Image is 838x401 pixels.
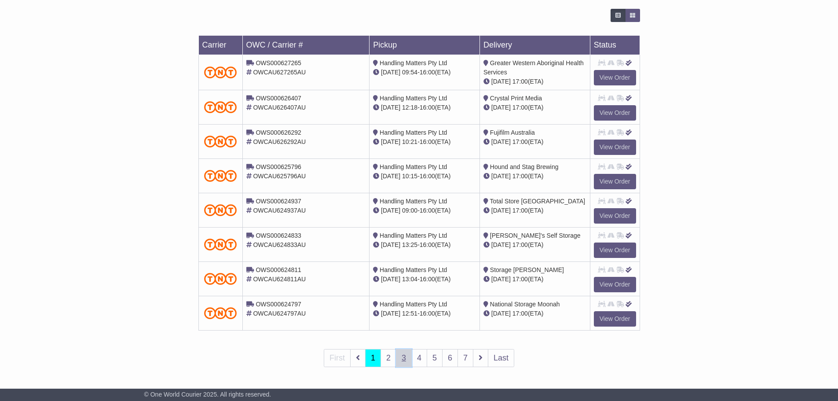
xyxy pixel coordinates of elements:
span: Handling Matters Pty Ltd [380,163,447,170]
a: View Order [594,208,636,224]
span: 12:18 [402,104,417,111]
td: OWC / Carrier # [242,36,370,55]
div: - (ETA) [373,68,476,77]
span: 17:00 [512,104,528,111]
div: - (ETA) [373,172,476,181]
a: 2 [381,349,396,367]
span: 13:25 [402,241,417,248]
div: (ETA) [483,137,586,147]
img: TNT_Domestic.png [204,170,237,182]
div: (ETA) [483,309,586,318]
span: [DATE] [491,310,511,317]
a: 4 [411,349,427,367]
span: OWCAU627265AU [253,69,306,76]
div: (ETA) [483,206,586,215]
a: 5 [427,349,443,367]
div: - (ETA) [373,137,476,147]
span: OWCAU626292AU [253,138,306,145]
td: Pickup [370,36,480,55]
span: Handling Matters Pty Ltd [380,95,447,102]
span: 09:54 [402,69,417,76]
span: [DATE] [491,207,511,214]
span: 09:00 [402,207,417,214]
a: Last [488,349,514,367]
span: OWS000624833 [256,232,301,239]
span: 10:21 [402,138,417,145]
a: View Order [594,70,636,85]
span: [DATE] [381,207,400,214]
img: TNT_Domestic.png [204,101,237,113]
a: View Order [594,174,636,189]
span: [DATE] [381,241,400,248]
span: Handling Matters Pty Ltd [380,232,447,239]
span: Total Store [GEOGRAPHIC_DATA] [490,198,586,205]
span: [DATE] [491,78,511,85]
a: 1 [365,349,381,367]
span: OWCAU626407AU [253,104,306,111]
span: [DATE] [491,241,511,248]
span: Crystal Print Media [490,95,542,102]
div: (ETA) [483,103,586,112]
span: [DATE] [381,69,400,76]
span: Greater Western Aboriginal Health Services [483,59,584,76]
span: OWCAU624811AU [253,276,306,283]
div: (ETA) [483,240,586,250]
span: 17:00 [512,241,528,248]
span: OWS000625796 [256,163,301,170]
div: - (ETA) [373,309,476,318]
a: View Order [594,277,636,292]
span: 16:00 [420,69,435,76]
span: [DATE] [381,104,400,111]
span: Handling Matters Pty Ltd [380,266,447,273]
span: 16:00 [420,104,435,111]
span: OWS000626407 [256,95,301,102]
span: [PERSON_NAME]'s Self Storage [490,232,581,239]
div: (ETA) [483,172,586,181]
div: - (ETA) [373,275,476,284]
a: View Order [594,140,636,155]
span: [DATE] [491,138,511,145]
span: Handling Matters Pty Ltd [380,301,447,308]
div: (ETA) [483,275,586,284]
span: © One World Courier 2025. All rights reserved. [144,391,271,398]
span: 17:00 [512,78,528,85]
a: 3 [396,349,412,367]
span: OWCAU625796AU [253,173,306,180]
span: 17:00 [512,173,528,180]
span: 16:00 [420,138,435,145]
span: 12:51 [402,310,417,317]
div: - (ETA) [373,103,476,112]
span: [DATE] [491,173,511,180]
a: 7 [457,349,473,367]
td: Carrier [198,36,242,55]
div: (ETA) [483,77,586,86]
td: Status [590,36,640,55]
a: View Order [594,311,636,327]
span: [DATE] [381,276,400,283]
span: Storage [PERSON_NAME] [490,266,564,273]
span: OWS000624797 [256,301,301,308]
span: [DATE] [381,173,400,180]
span: 13:04 [402,276,417,283]
div: - (ETA) [373,206,476,215]
span: 16:00 [420,173,435,180]
span: OWCAU624797AU [253,310,306,317]
span: Handling Matters Pty Ltd [380,59,447,66]
span: 10:15 [402,173,417,180]
span: 16:00 [420,310,435,317]
span: Fujifilm Australia [490,129,535,136]
span: Handling Matters Pty Ltd [380,129,447,136]
span: 16:00 [420,241,435,248]
img: TNT_Domestic.png [204,136,237,147]
span: 17:00 [512,310,528,317]
a: View Order [594,243,636,258]
span: OWS000627265 [256,59,301,66]
span: Hound and Stag Brewing [490,163,559,170]
td: Delivery [479,36,590,55]
img: TNT_Domestic.png [204,66,237,78]
img: TNT_Domestic.png [204,239,237,250]
span: Handling Matters Pty Ltd [380,198,447,205]
span: [DATE] [381,310,400,317]
span: National Storage Moonah [490,301,560,308]
span: [DATE] [491,104,511,111]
